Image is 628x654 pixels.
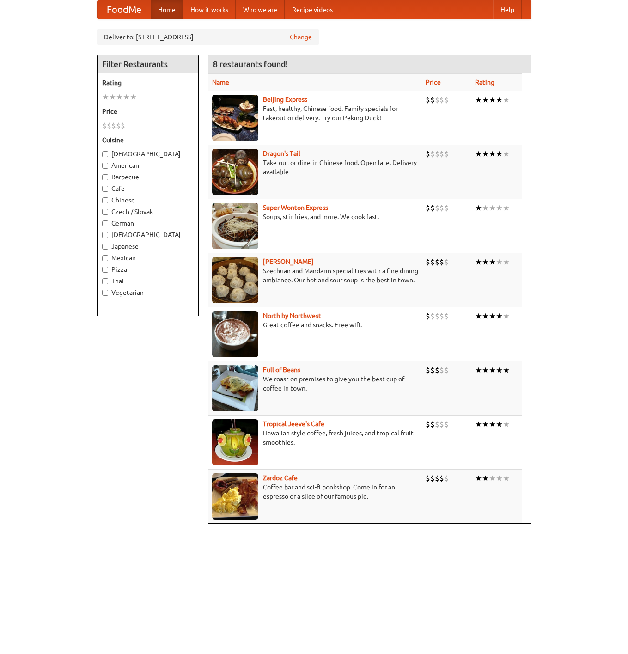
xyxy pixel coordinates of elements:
[435,365,439,375] li: $
[435,203,439,213] li: $
[444,203,449,213] li: $
[435,419,439,429] li: $
[496,95,503,105] li: ★
[475,203,482,213] li: ★
[435,95,439,105] li: $
[489,95,496,105] li: ★
[263,312,321,319] b: North by Northwest
[212,483,419,501] p: Coffee bar and sci-fi bookshop. Come in for an espresso or a slice of our famous pie.
[430,311,435,321] li: $
[439,473,444,483] li: $
[496,149,503,159] li: ★
[212,158,419,177] p: Take-out or dine-in Chinese food. Open late. Delivery available
[102,219,194,228] label: German
[430,95,435,105] li: $
[121,121,125,131] li: $
[475,419,482,429] li: ★
[212,257,258,303] img: shandong.jpg
[430,203,435,213] li: $
[444,149,449,159] li: $
[102,278,108,284] input: Thai
[102,220,108,226] input: German
[212,149,258,195] img: dragon.jpg
[109,92,116,102] li: ★
[496,257,503,267] li: ★
[439,257,444,267] li: $
[102,92,109,102] li: ★
[430,365,435,375] li: $
[426,203,430,213] li: $
[475,473,482,483] li: ★
[435,257,439,267] li: $
[290,32,312,42] a: Change
[102,186,108,192] input: Cafe
[475,149,482,159] li: ★
[123,92,130,102] li: ★
[212,203,258,249] img: superwonton.jpg
[285,0,340,19] a: Recipe videos
[430,419,435,429] li: $
[102,276,194,286] label: Thai
[426,365,430,375] li: $
[482,365,489,375] li: ★
[212,104,419,122] p: Fast, healthy, Chinese food. Family specials for takeout or delivery. Try our Peking Duck!
[212,365,258,411] img: beans.jpg
[212,212,419,221] p: Soups, stir-fries, and more. We cook fast.
[102,267,108,273] input: Pizza
[475,311,482,321] li: ★
[489,311,496,321] li: ★
[212,374,419,393] p: We roast on premises to give you the best cup of coffee in town.
[212,419,258,465] img: jeeves.jpg
[102,184,194,193] label: Cafe
[503,311,510,321] li: ★
[444,257,449,267] li: $
[426,311,430,321] li: $
[263,150,300,157] b: Dragon's Tail
[503,365,510,375] li: ★
[444,95,449,105] li: $
[482,203,489,213] li: ★
[435,149,439,159] li: $
[102,196,194,205] label: Chinese
[213,60,288,68] ng-pluralize: 8 restaurants found!
[212,320,419,330] p: Great coffee and snacks. Free wifi.
[263,366,300,373] b: Full of Beans
[130,92,137,102] li: ★
[496,473,503,483] li: ★
[102,242,194,251] label: Japanese
[263,474,298,482] a: Zardoz Cafe
[496,203,503,213] li: ★
[102,265,194,274] label: Pizza
[183,0,236,19] a: How it works
[102,135,194,145] h5: Cuisine
[444,311,449,321] li: $
[439,419,444,429] li: $
[102,172,194,182] label: Barbecue
[102,163,108,169] input: American
[475,79,494,86] a: Rating
[263,96,307,103] a: Beijing Express
[444,473,449,483] li: $
[102,161,194,170] label: American
[212,428,419,447] p: Hawaiian style coffee, fresh juices, and tropical fruit smoothies.
[102,230,194,239] label: [DEMOGRAPHIC_DATA]
[482,95,489,105] li: ★
[496,419,503,429] li: ★
[444,419,449,429] li: $
[102,253,194,263] label: Mexican
[430,473,435,483] li: $
[102,174,108,180] input: Barbecue
[475,95,482,105] li: ★
[503,95,510,105] li: ★
[426,149,430,159] li: $
[102,232,108,238] input: [DEMOGRAPHIC_DATA]
[97,29,319,45] div: Deliver to: [STREET_ADDRESS]
[102,121,107,131] li: $
[107,121,111,131] li: $
[430,257,435,267] li: $
[102,197,108,203] input: Chinese
[482,419,489,429] li: ★
[212,95,258,141] img: beijing.jpg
